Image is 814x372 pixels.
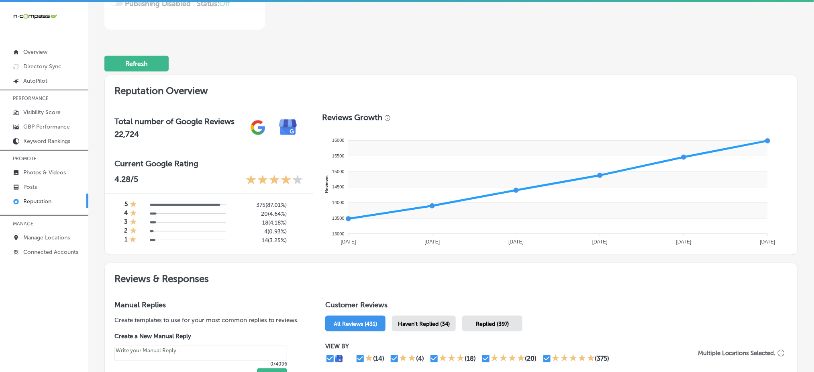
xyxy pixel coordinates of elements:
p: 0/4096 [114,361,287,367]
button: Refresh [104,56,169,72]
tspan: 13000 [332,231,345,236]
div: (4) [416,355,424,362]
h2: 22,724 [114,129,235,139]
tspan: 13500 [332,216,345,221]
h5: 18 ( 4.18% ) [233,219,287,226]
p: Manage Locations [23,234,70,241]
h5: 4 ( 0.93% ) [233,228,287,235]
tspan: 15000 [332,169,345,174]
div: 1 Star [365,354,373,364]
tspan: 16000 [332,138,345,143]
p: Multiple Locations Selected. [698,350,776,357]
h4: 2 [124,227,128,236]
h5: 375 ( 87.01% ) [233,202,287,208]
textarea: Create your Quick Reply [114,346,287,361]
h4: 3 [124,218,128,227]
p: Directory Sync [23,63,61,70]
div: 1 Star [130,200,137,209]
div: 1 Star [130,227,137,236]
p: Create templates to use for your most common replies to reviews. [114,316,300,325]
tspan: 15500 [332,153,345,158]
img: e7ababfa220611ac49bdb491a11684a6.png [273,112,303,143]
p: Reputation [23,198,51,205]
p: Connected Accounts [23,249,78,255]
span: Haven't Replied (34) [398,321,450,327]
div: 1 Star [130,209,137,218]
h2: Reviews & Responses [105,263,798,291]
p: Photos & Videos [23,169,66,176]
div: 2 Stars [399,354,416,364]
h3: Reviews Growth [322,112,383,122]
tspan: 14500 [332,185,345,190]
p: 4.28 /5 [114,174,138,187]
div: 4 Stars [491,354,525,364]
h4: 5 [124,200,128,209]
span: All Reviews (431) [334,321,377,327]
div: (14) [373,355,384,362]
tspan: [DATE] [424,239,440,245]
p: Overview [23,49,47,55]
tspan: [DATE] [760,239,775,245]
p: GBP Performance [23,123,70,130]
div: 5 Stars [552,354,595,364]
p: Visibility Score [23,109,61,116]
div: (375) [595,355,610,362]
h1: Customer Reviews [325,300,788,313]
tspan: 14000 [332,200,345,205]
h3: Total number of Google Reviews [114,117,235,126]
tspan: [DATE] [341,239,356,245]
div: 4.28 Stars [246,174,303,187]
img: 660ab0bf-5cc7-4cb8-ba1c-48b5ae0f18e60NCTV_CLogo_TV_Black_-500x88.png [13,12,57,20]
p: VIEW BY [325,343,695,350]
div: 3 Stars [439,354,465,364]
h5: 14 ( 3.25% ) [233,237,287,244]
div: 1 Star [129,236,137,245]
p: Keyword Rankings [23,138,70,145]
tspan: [DATE] [508,239,524,245]
label: Create a New Manual Reply [114,333,287,340]
div: (20) [525,355,537,362]
h5: 20 ( 4.64% ) [233,211,287,217]
p: AutoPilot [23,78,47,84]
h4: 4 [124,209,128,218]
h3: Current Google Rating [114,159,303,168]
div: 1 Star [130,218,137,227]
h4: 1 [124,236,127,245]
h2: Reputation Overview [105,75,798,103]
h3: Manual Replies [114,300,300,309]
img: gPZS+5FD6qPJAAAAABJRU5ErkJggg== [243,112,273,143]
text: Reviews [324,176,328,193]
span: Replied (397) [476,321,509,327]
tspan: [DATE] [676,239,692,245]
div: (18) [465,355,476,362]
p: Posts [23,184,37,190]
tspan: [DATE] [592,239,608,245]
